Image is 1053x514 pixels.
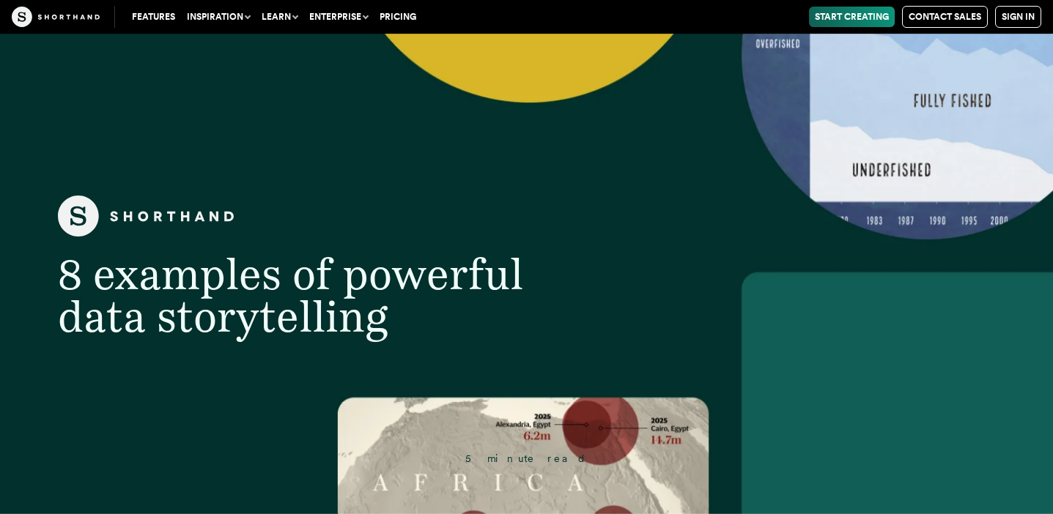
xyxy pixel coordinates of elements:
[256,7,303,27] button: Learn
[126,7,181,27] a: Features
[181,7,256,27] button: Inspiration
[902,6,988,28] a: Contact Sales
[374,7,422,27] a: Pricing
[12,7,100,27] img: The Craft
[995,6,1041,28] a: Sign in
[809,7,895,27] a: Start Creating
[303,7,374,27] button: Enterprise
[58,248,523,342] span: 8 examples of powerful data storytelling
[465,452,587,464] span: 5 minute read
